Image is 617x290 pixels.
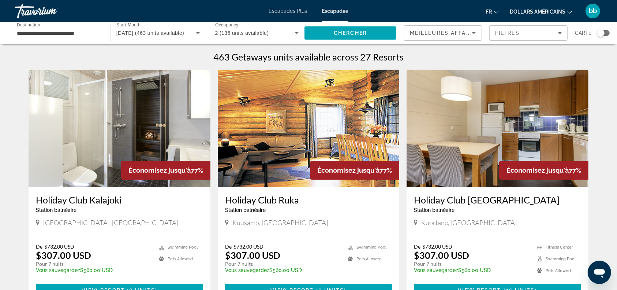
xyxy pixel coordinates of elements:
a: Travorium [15,1,88,21]
span: [GEOGRAPHIC_DATA], [GEOGRAPHIC_DATA] [43,219,178,227]
span: Kuortane, [GEOGRAPHIC_DATA] [421,219,517,227]
p: $307.00 USD [36,250,91,261]
span: Économisez jusqu'à [317,166,379,174]
a: Escapades [322,8,348,14]
input: Select destination [17,29,101,38]
span: Filtres [495,30,520,36]
span: Pets Allowed [168,257,193,261]
font: bb [589,7,597,15]
p: Pour 7 nuits [36,261,152,267]
button: Changer de devise [510,6,572,17]
mat-select: Sort by [410,29,476,37]
span: De [225,243,232,250]
span: Vous sauvegardez [225,267,269,273]
p: Pour 7 nuits [414,261,530,267]
font: fr [486,9,492,15]
span: 2 (136 units available) [215,30,269,36]
font: dollars américains [510,9,565,15]
img: Holiday Club Kalajoki [29,70,210,187]
span: Swimming Pool [356,245,386,250]
div: 77% [310,161,399,180]
p: $560.00 USD [225,267,341,273]
button: Menu utilisateur [583,3,602,19]
span: Vous sauvegardez [414,267,458,273]
span: $732.00 USD [44,243,74,250]
span: $732.00 USD [233,243,263,250]
button: Filters [489,25,568,41]
p: $560.00 USD [36,267,152,273]
p: $560.00 USD [414,267,530,273]
span: Start Month [116,23,141,27]
div: 77% [499,161,588,180]
span: Station balnéaire [36,207,76,213]
img: Holiday Club Kuortane Sports Resort [407,70,588,187]
button: Changer de langue [486,6,499,17]
h1: 463 Getaways units available across 27 Resorts [213,51,404,62]
span: Économisez jusqu'à [506,166,569,174]
span: Swimming Pool [546,257,576,261]
span: Chercher [334,30,367,36]
a: Escapades Plus [269,8,307,14]
span: Pets Allowed [546,268,571,273]
div: 77% [121,161,210,180]
span: Meilleures affaires [410,30,480,36]
p: Pour 7 nuits [225,261,341,267]
span: Station balnéaire [225,207,266,213]
span: [DATE] (463 units available) [116,30,184,36]
img: Holiday Club Ruka [218,70,400,187]
span: Vous sauvegardez [36,267,80,273]
span: Occupancy [215,23,238,27]
span: De [36,243,42,250]
span: Fitness Center [546,245,573,250]
span: Kuusamo, [GEOGRAPHIC_DATA] [232,219,328,227]
span: Carte [575,28,592,38]
a: Holiday Club [GEOGRAPHIC_DATA] [414,194,581,205]
span: Destination [17,22,40,27]
button: Search [304,26,396,40]
a: Holiday Club Kalajoki [36,194,203,205]
span: Station balnéaire [414,207,455,213]
span: Swimming Pool [168,245,198,250]
p: $307.00 USD [225,250,280,261]
span: Pets Allowed [356,257,382,261]
span: De [414,243,420,250]
iframe: Bouton de lancement de la fenêtre de messagerie [588,261,611,284]
span: $732.00 USD [422,243,452,250]
span: Économisez jusqu'à [128,166,191,174]
p: $307.00 USD [414,250,469,261]
a: Holiday Club Ruka [225,194,392,205]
